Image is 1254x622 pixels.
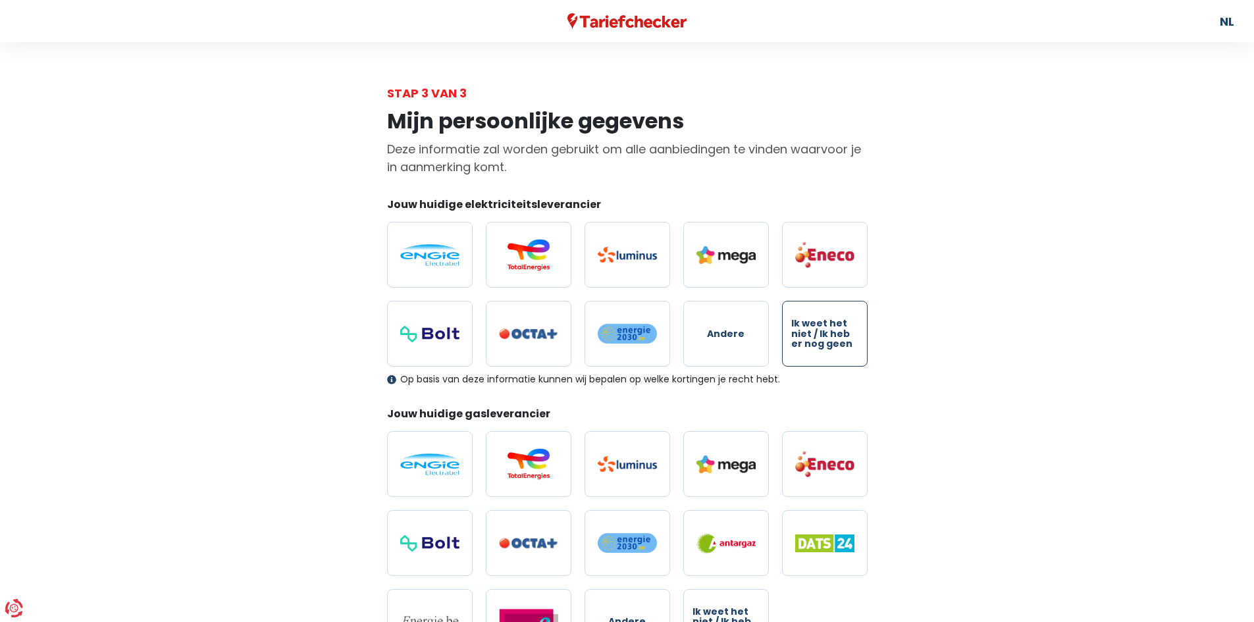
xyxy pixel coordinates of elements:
img: Mega [696,455,756,473]
div: Stap 3 van 3 [387,84,868,102]
p: Deze informatie zal worden gebruikt om alle aanbiedingen te vinden waarvoor je in aanmerking komt. [387,140,868,176]
img: Luminus [598,456,657,472]
span: Andere [707,329,745,339]
img: Total Energies / Lampiris [499,448,558,480]
img: Luminus [598,247,657,263]
img: Eneco [795,450,854,478]
img: Bolt [400,535,459,552]
img: Antargaz [696,533,756,554]
img: Energie2030 [598,532,657,554]
span: Ik weet het niet / Ik heb er nog geen [791,319,858,349]
img: Total Energies / Lampiris [499,239,558,271]
img: Bolt [400,326,459,342]
img: Mega [696,246,756,264]
div: Op basis van deze informatie kunnen wij bepalen op welke kortingen je recht hebt. [387,374,868,385]
img: Octa+ [499,538,558,549]
img: Energie2030 [598,323,657,344]
legend: Jouw huidige gasleverancier [387,406,868,427]
img: Engie / Electrabel [400,454,459,475]
img: Engie / Electrabel [400,244,459,266]
img: Eneco [795,241,854,269]
img: Octa+ [499,328,558,340]
legend: Jouw huidige elektriciteitsleverancier [387,197,868,217]
img: Tariefchecker logo [567,13,687,30]
h1: Mijn persoonlijke gegevens [387,109,868,134]
img: Dats 24 [795,534,854,552]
